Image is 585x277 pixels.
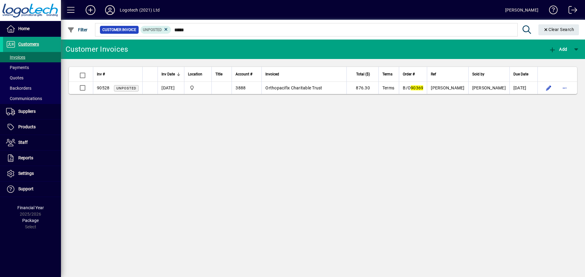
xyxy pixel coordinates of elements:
span: Filter [67,27,88,32]
button: Add [547,44,569,55]
button: More options [560,83,569,93]
span: Settings [18,171,34,176]
span: Account # [236,71,252,78]
span: Inv Date [161,71,175,78]
span: Package [22,218,39,223]
div: Due Date [513,71,534,78]
span: Home [18,26,30,31]
span: Orthopacifix Charitable Trust [265,85,322,90]
span: Terms [382,85,394,90]
span: Title [215,71,222,78]
button: Clear [538,24,579,35]
div: Sold by [472,71,506,78]
span: Terms [382,71,392,78]
span: Unposted [116,86,136,90]
a: Home [3,21,61,36]
span: Communications [6,96,42,101]
a: Reports [3,151,61,166]
span: Location [188,71,202,78]
span: [PERSON_NAME] [431,85,464,90]
div: Ref [431,71,464,78]
td: 876.30 [346,82,378,94]
span: Sold by [472,71,484,78]
span: Order # [403,71,415,78]
span: Add [549,47,567,52]
span: Customer Invoice [102,27,136,33]
span: Inv # [97,71,105,78]
a: Invoices [3,52,61,62]
span: Products [18,124,36,129]
span: Total ($) [356,71,370,78]
em: 90369 [411,85,423,90]
span: Due Date [513,71,528,78]
a: Payments [3,62,61,73]
span: Payments [6,65,29,70]
span: Central [188,85,208,91]
button: Profile [100,5,120,16]
mat-chip: Customer Invoice Status: Unposted [140,26,171,34]
span: 90528 [97,85,109,90]
span: Staff [18,140,28,145]
span: Quotes [6,75,23,80]
a: Settings [3,166,61,181]
button: Edit [544,83,554,93]
div: Account # [236,71,258,78]
a: Suppliers [3,104,61,119]
span: Support [18,186,34,191]
span: B/O [403,85,423,90]
a: Communications [3,93,61,104]
button: Filter [66,24,89,35]
span: Customers [18,42,39,47]
div: Inv Date [161,71,180,78]
span: Invoices [6,55,25,60]
span: Clear Search [543,27,574,32]
div: [PERSON_NAME] [505,5,538,15]
div: Customer Invoices [66,44,128,54]
span: 3888 [236,85,246,90]
a: Quotes [3,73,61,83]
td: [DATE] [158,82,184,94]
button: Add [81,5,100,16]
div: Inv # [97,71,139,78]
span: Backorders [6,86,31,91]
div: Invoiced [265,71,342,78]
a: Backorders [3,83,61,93]
span: [PERSON_NAME] [472,85,506,90]
div: Title [215,71,228,78]
a: Logout [564,1,577,21]
a: Products [3,119,61,135]
div: Order # [403,71,423,78]
span: Reports [18,155,33,160]
a: Staff [3,135,61,150]
a: Support [3,182,61,197]
span: Suppliers [18,109,36,114]
td: [DATE] [509,82,537,94]
div: Total ($) [350,71,375,78]
span: Ref [431,71,436,78]
a: Knowledge Base [544,1,558,21]
span: Financial Year [17,205,44,210]
span: Unposted [143,28,162,32]
div: Logotech (2021) Ltd [120,5,160,15]
span: Invoiced [265,71,279,78]
div: Location [188,71,208,78]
